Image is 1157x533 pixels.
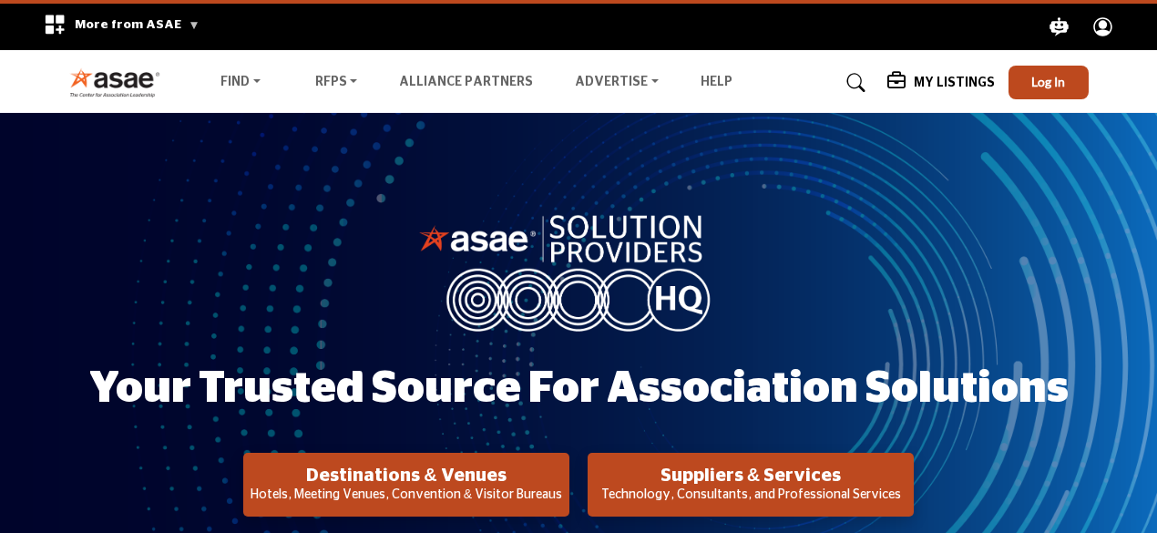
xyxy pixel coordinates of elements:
a: Help [701,76,732,88]
img: Site Logo [69,67,170,97]
button: Log In [1009,66,1089,99]
a: Find [208,70,273,96]
h1: Your Trusted Source for Association Solutions [89,361,1069,417]
h2: Suppliers & Services [593,465,908,487]
a: Search [829,68,877,97]
button: Destinations & Venues Hotels, Meeting Venues, Convention & Visitor Bureaus [243,453,569,517]
span: Log In [1031,74,1065,89]
p: Technology, Consultants, and Professional Services [593,487,908,505]
button: Suppliers & Services Technology, Consultants, and Professional Services [588,453,914,517]
img: image [419,210,738,331]
span: More from ASAE [75,18,200,31]
p: Hotels, Meeting Venues, Convention & Visitor Bureaus [249,487,564,505]
h5: My Listings [914,75,995,91]
a: Advertise [562,70,671,96]
div: My Listings [887,72,995,94]
a: Alliance Partners [399,76,533,88]
a: RFPs [302,70,371,96]
h2: Destinations & Venues [249,465,564,487]
div: More from ASAE [32,4,211,50]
